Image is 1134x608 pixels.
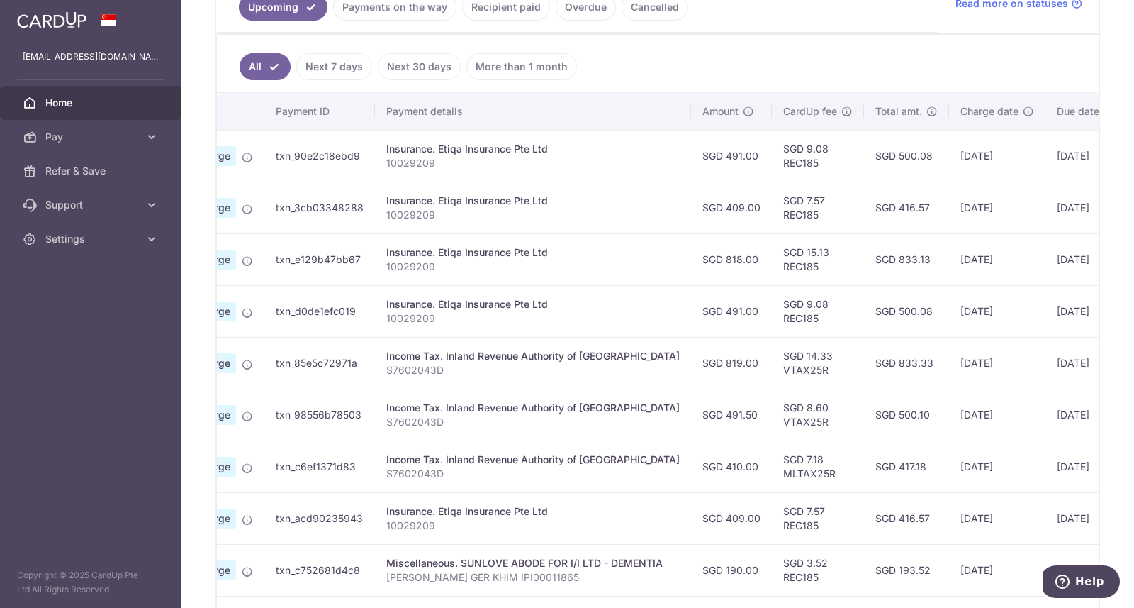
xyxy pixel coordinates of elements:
div: Income Tax. Inland Revenue Authority of [GEOGRAPHIC_DATA] [386,349,680,363]
div: Insurance. Etiqa Insurance Pte Ltd [386,142,680,156]
td: SGD 7.57 REC185 [772,492,864,544]
th: Payment ID [264,93,375,130]
div: Insurance. Etiqa Insurance Pte Ltd [386,297,680,311]
iframe: Opens a widget where you can find more information [1043,565,1120,601]
td: txn_acd90235943 [264,492,375,544]
td: [DATE] [949,389,1045,441]
td: txn_3cb03348288 [264,182,375,233]
td: txn_98556b78503 [264,389,375,441]
td: [DATE] [1045,544,1126,596]
span: Total amt. [875,104,922,118]
span: CardUp fee [783,104,837,118]
td: txn_e129b47bb67 [264,233,375,285]
td: txn_90e2c18ebd9 [264,130,375,182]
p: 10029209 [386,208,680,222]
span: Due date [1057,104,1099,118]
td: SGD 7.18 MLTAX25R [772,441,864,492]
td: [DATE] [949,285,1045,337]
td: SGD 417.18 [864,441,949,492]
span: Settings [45,232,139,246]
a: All [240,53,291,80]
td: [DATE] [949,182,1045,233]
td: txn_85e5c72971a [264,337,375,389]
p: [PERSON_NAME] GER KHIM IPI00011865 [386,570,680,585]
td: SGD 491.00 [691,285,772,337]
span: Charge date [960,104,1018,118]
td: SGD 3.52 REC185 [772,544,864,596]
td: SGD 9.08 REC185 [772,130,864,182]
td: txn_d0de1efc019 [264,285,375,337]
div: Miscellaneous. SUNLOVE ABODE FOR I/I LTD - DEMENTIA [386,556,680,570]
td: SGD 491.00 [691,130,772,182]
div: Insurance. Etiqa Insurance Pte Ltd [386,504,680,519]
td: SGD 833.13 [864,233,949,285]
img: CardUp [17,11,86,28]
td: SGD 500.08 [864,130,949,182]
td: [DATE] [949,130,1045,182]
td: SGD 500.10 [864,389,949,441]
td: SGD 416.57 [864,182,949,233]
td: [DATE] [1045,182,1126,233]
td: SGD 193.52 [864,544,949,596]
p: 10029209 [386,311,680,326]
a: Next 7 days [296,53,372,80]
th: Payment details [375,93,691,130]
td: SGD 15.13 REC185 [772,233,864,285]
td: SGD 416.57 [864,492,949,544]
span: Amount [702,104,739,118]
a: Next 30 days [378,53,461,80]
td: txn_c752681d4c8 [264,544,375,596]
td: SGD 9.08 REC185 [772,285,864,337]
td: SGD 410.00 [691,441,772,492]
span: Home [45,96,139,110]
a: More than 1 month [466,53,577,80]
td: [DATE] [949,337,1045,389]
td: SGD 7.57 REC185 [772,182,864,233]
td: SGD 409.00 [691,492,772,544]
td: SGD 8.60 VTAX25R [772,389,864,441]
td: SGD 500.08 [864,285,949,337]
span: Refer & Save [45,164,139,178]
span: Pay [45,130,139,144]
td: SGD 14.33 VTAX25R [772,337,864,389]
p: [EMAIL_ADDRESS][DOMAIN_NAME] [23,50,159,64]
div: Insurance. Etiqa Insurance Pte Ltd [386,245,680,260]
td: SGD 818.00 [691,233,772,285]
div: Income Tax. Inland Revenue Authority of [GEOGRAPHIC_DATA] [386,401,680,415]
p: S7602043D [386,415,680,429]
div: Insurance. Etiqa Insurance Pte Ltd [386,194,680,208]
p: 10029209 [386,156,680,170]
td: [DATE] [1045,130,1126,182]
div: Income Tax. Inland Revenue Authority of [GEOGRAPHIC_DATA] [386,453,680,467]
td: [DATE] [1045,441,1126,492]
td: [DATE] [1045,233,1126,285]
td: SGD 833.33 [864,337,949,389]
td: txn_c6ef1371d83 [264,441,375,492]
td: SGD 190.00 [691,544,772,596]
td: [DATE] [949,544,1045,596]
td: SGD 819.00 [691,337,772,389]
p: 10029209 [386,519,680,533]
p: 10029209 [386,260,680,274]
td: [DATE] [1045,337,1126,389]
td: SGD 409.00 [691,182,772,233]
td: SGD 491.50 [691,389,772,441]
td: [DATE] [949,233,1045,285]
td: [DATE] [949,492,1045,544]
td: [DATE] [949,441,1045,492]
p: S7602043D [386,467,680,481]
td: [DATE] [1045,285,1126,337]
td: [DATE] [1045,389,1126,441]
p: S7602043D [386,363,680,377]
td: [DATE] [1045,492,1126,544]
span: Support [45,198,139,212]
